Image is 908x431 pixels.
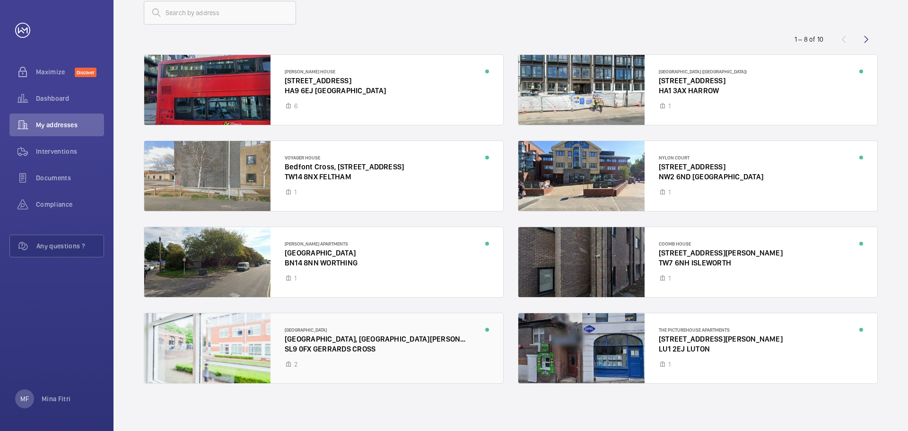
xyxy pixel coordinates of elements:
[36,67,75,77] span: Maximize
[36,94,104,103] span: Dashboard
[36,200,104,209] span: Compliance
[144,1,296,25] input: Search by address
[36,120,104,130] span: My addresses
[36,241,104,251] span: Any questions ?
[36,147,104,156] span: Interventions
[20,394,29,404] p: MF
[794,35,823,44] div: 1 – 8 of 10
[42,394,71,404] p: Mina Fitri
[36,173,104,183] span: Documents
[75,68,96,77] span: Discover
